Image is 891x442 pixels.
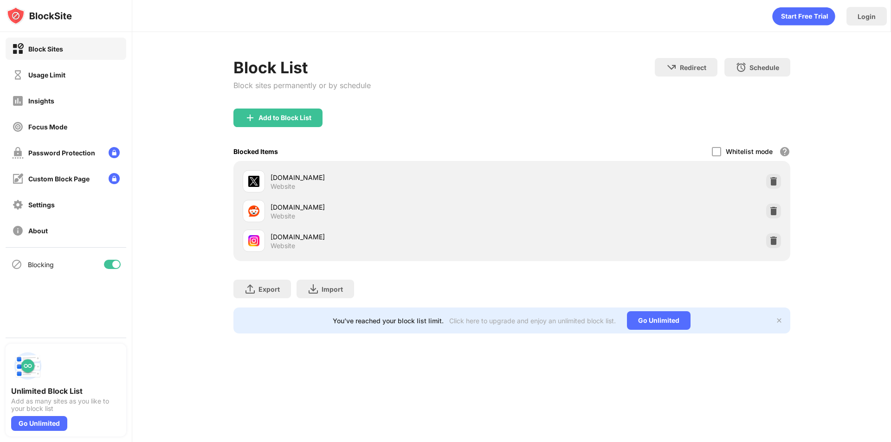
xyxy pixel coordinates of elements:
[28,149,95,157] div: Password Protection
[12,121,24,133] img: focus-off.svg
[749,64,779,71] div: Schedule
[248,235,259,246] img: favicons
[233,147,278,155] div: Blocked Items
[858,13,876,20] div: Login
[772,7,835,26] div: animation
[11,349,45,383] img: push-block-list.svg
[12,43,24,55] img: block-on.svg
[271,242,295,250] div: Website
[322,285,343,293] div: Import
[12,95,24,107] img: insights-off.svg
[28,45,63,53] div: Block Sites
[333,317,444,325] div: You’ve reached your block list limit.
[233,58,371,77] div: Block List
[248,205,259,217] img: favicons
[28,201,55,209] div: Settings
[248,176,259,187] img: favicons
[12,225,24,237] img: about-off.svg
[12,147,24,159] img: password-protection-off.svg
[28,175,90,183] div: Custom Block Page
[12,199,24,211] img: settings-off.svg
[258,285,280,293] div: Export
[28,123,67,131] div: Focus Mode
[775,317,783,324] img: x-button.svg
[11,386,121,396] div: Unlimited Block List
[271,182,295,191] div: Website
[271,202,512,212] div: [DOMAIN_NAME]
[109,173,120,184] img: lock-menu.svg
[11,416,67,431] div: Go Unlimited
[11,397,121,412] div: Add as many sites as you like to your block list
[11,259,22,270] img: blocking-icon.svg
[258,114,311,122] div: Add to Block List
[627,311,691,330] div: Go Unlimited
[28,261,54,269] div: Blocking
[233,81,371,90] div: Block sites permanently or by schedule
[271,232,512,242] div: [DOMAIN_NAME]
[28,227,48,235] div: About
[6,6,72,25] img: logo-blocksite.svg
[449,317,616,325] div: Click here to upgrade and enjoy an unlimited block list.
[28,97,54,105] div: Insights
[109,147,120,158] img: lock-menu.svg
[271,212,295,220] div: Website
[12,173,24,185] img: customize-block-page-off.svg
[680,64,706,71] div: Redirect
[271,173,512,182] div: [DOMAIN_NAME]
[28,71,65,79] div: Usage Limit
[12,69,24,81] img: time-usage-off.svg
[726,147,773,155] div: Whitelist mode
